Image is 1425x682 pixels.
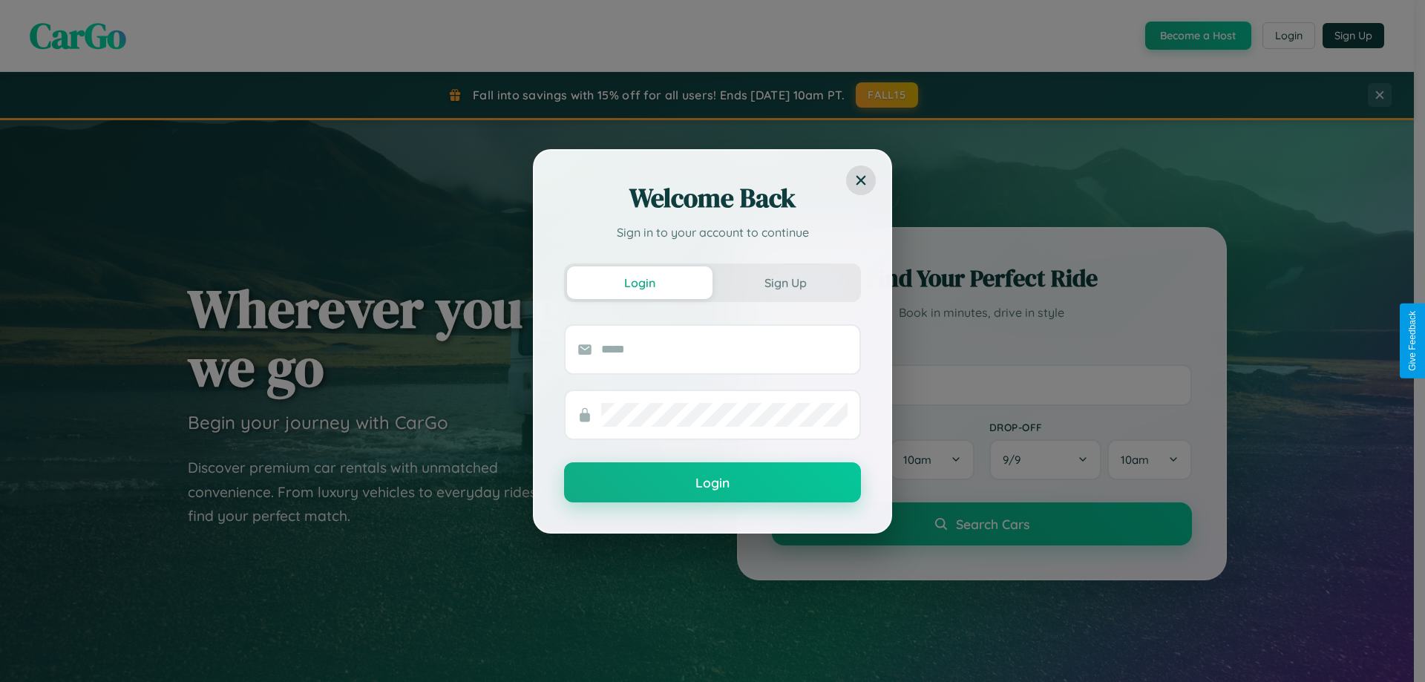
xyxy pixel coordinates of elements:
[712,266,858,299] button: Sign Up
[564,180,861,216] h2: Welcome Back
[564,462,861,502] button: Login
[1407,311,1418,371] div: Give Feedback
[567,266,712,299] button: Login
[564,223,861,241] p: Sign in to your account to continue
